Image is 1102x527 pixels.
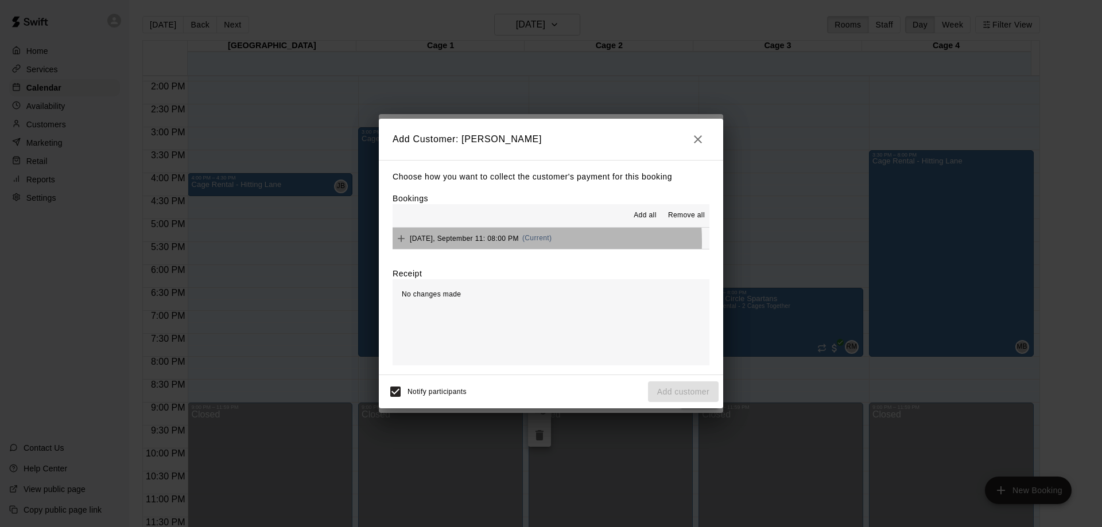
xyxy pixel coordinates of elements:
p: Choose how you want to collect the customer's payment for this booking [393,170,709,184]
button: Remove all [663,206,709,225]
label: Receipt [393,268,422,279]
button: Add all [627,206,663,225]
span: No changes made [402,290,461,298]
span: Add [393,233,410,242]
span: (Current) [522,234,552,242]
span: Notify participants [408,388,467,396]
button: Add[DATE], September 11: 08:00 PM(Current) [393,228,709,249]
label: Bookings [393,194,428,203]
h2: Add Customer: [PERSON_NAME] [379,119,723,160]
span: Add all [634,210,657,221]
span: [DATE], September 11: 08:00 PM [410,234,519,242]
span: Remove all [668,210,705,221]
